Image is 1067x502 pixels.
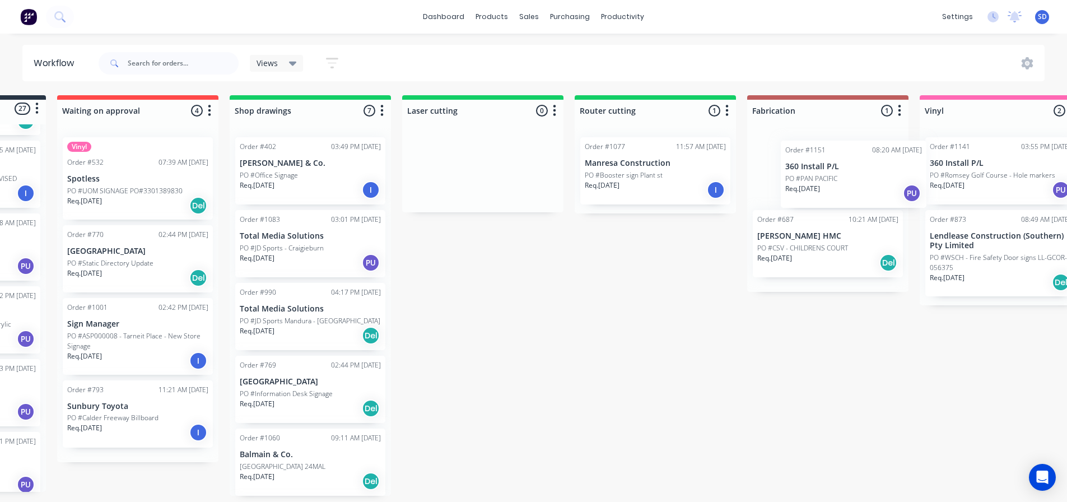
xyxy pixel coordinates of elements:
input: Enter column name… [235,105,345,117]
span: 0 [536,105,548,117]
div: sales [514,8,544,25]
a: dashboard [417,8,470,25]
div: Open Intercom Messenger [1029,464,1056,491]
span: 1 [709,105,720,117]
div: Workflow [34,57,80,70]
div: purchasing [544,8,595,25]
input: Enter column name… [752,105,863,117]
input: Enter column name… [580,105,690,117]
div: productivity [595,8,650,25]
img: Factory [20,8,37,25]
span: Views [257,57,278,69]
span: 7 [364,105,375,117]
span: SD [1038,12,1047,22]
input: Search for orders... [128,52,239,75]
input: Enter column name… [925,105,1035,117]
div: products [470,8,514,25]
span: 27 [15,103,30,114]
input: Enter column name… [62,105,173,117]
span: 1 [881,105,893,117]
div: settings [936,8,979,25]
span: 4 [191,105,203,117]
span: 2 [1054,105,1065,117]
input: Enter column name… [407,105,518,117]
